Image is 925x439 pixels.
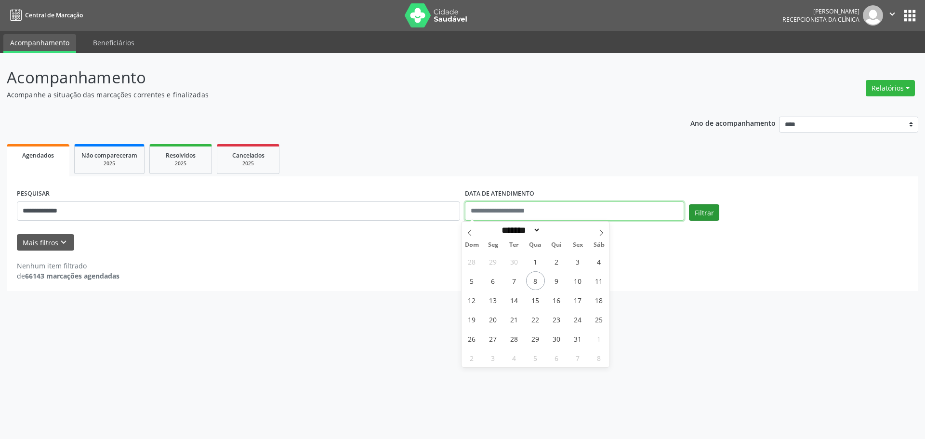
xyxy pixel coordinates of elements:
[866,80,915,96] button: Relatórios
[590,252,608,271] span: Outubro 4, 2025
[590,310,608,329] span: Outubro 25, 2025
[462,242,483,248] span: Dom
[462,329,481,348] span: Outubro 26, 2025
[568,252,587,271] span: Outubro 3, 2025
[505,348,524,367] span: Novembro 4, 2025
[462,291,481,309] span: Outubro 12, 2025
[887,9,898,19] i: 
[484,252,502,271] span: Setembro 29, 2025
[568,348,587,367] span: Novembro 7, 2025
[462,252,481,271] span: Setembro 28, 2025
[25,271,119,280] strong: 66143 marcações agendadas
[547,329,566,348] span: Outubro 30, 2025
[462,310,481,329] span: Outubro 19, 2025
[3,34,76,53] a: Acompanhamento
[546,242,567,248] span: Qui
[462,271,481,290] span: Outubro 5, 2025
[901,7,918,24] button: apps
[505,271,524,290] span: Outubro 7, 2025
[224,160,272,167] div: 2025
[17,234,74,251] button: Mais filtroskeyboard_arrow_down
[590,291,608,309] span: Outubro 18, 2025
[567,242,588,248] span: Sex
[81,151,137,160] span: Não compareceram
[541,225,572,235] input: Year
[157,160,205,167] div: 2025
[484,329,502,348] span: Outubro 27, 2025
[484,348,502,367] span: Novembro 3, 2025
[590,348,608,367] span: Novembro 8, 2025
[484,291,502,309] span: Outubro 13, 2025
[863,5,883,26] img: img
[7,90,645,100] p: Acompanhe a situação das marcações correntes e finalizadas
[526,252,545,271] span: Outubro 1, 2025
[547,291,566,309] span: Outubro 16, 2025
[25,11,83,19] span: Central de Marcação
[547,271,566,290] span: Outubro 9, 2025
[503,242,525,248] span: Ter
[526,310,545,329] span: Outubro 22, 2025
[547,252,566,271] span: Outubro 2, 2025
[462,348,481,367] span: Novembro 2, 2025
[505,252,524,271] span: Setembro 30, 2025
[17,186,50,201] label: PESQUISAR
[526,329,545,348] span: Outubro 29, 2025
[526,348,545,367] span: Novembro 5, 2025
[568,291,587,309] span: Outubro 17, 2025
[58,237,69,248] i: keyboard_arrow_down
[525,242,546,248] span: Qua
[547,348,566,367] span: Novembro 6, 2025
[81,160,137,167] div: 2025
[232,151,264,160] span: Cancelados
[690,117,776,129] p: Ano de acompanhamento
[547,310,566,329] span: Outubro 23, 2025
[17,261,119,271] div: Nenhum item filtrado
[883,5,901,26] button: 
[689,204,719,221] button: Filtrar
[484,271,502,290] span: Outubro 6, 2025
[526,271,545,290] span: Outubro 8, 2025
[526,291,545,309] span: Outubro 15, 2025
[22,151,54,160] span: Agendados
[505,310,524,329] span: Outubro 21, 2025
[17,271,119,281] div: de
[568,271,587,290] span: Outubro 10, 2025
[484,310,502,329] span: Outubro 20, 2025
[568,329,587,348] span: Outubro 31, 2025
[588,242,609,248] span: Sáb
[782,7,859,15] div: [PERSON_NAME]
[482,242,503,248] span: Seg
[568,310,587,329] span: Outubro 24, 2025
[86,34,141,51] a: Beneficiários
[590,329,608,348] span: Novembro 1, 2025
[590,271,608,290] span: Outubro 11, 2025
[465,186,534,201] label: DATA DE ATENDIMENTO
[499,225,541,235] select: Month
[505,291,524,309] span: Outubro 14, 2025
[166,151,196,160] span: Resolvidos
[7,7,83,23] a: Central de Marcação
[782,15,859,24] span: Recepcionista da clínica
[505,329,524,348] span: Outubro 28, 2025
[7,66,645,90] p: Acompanhamento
